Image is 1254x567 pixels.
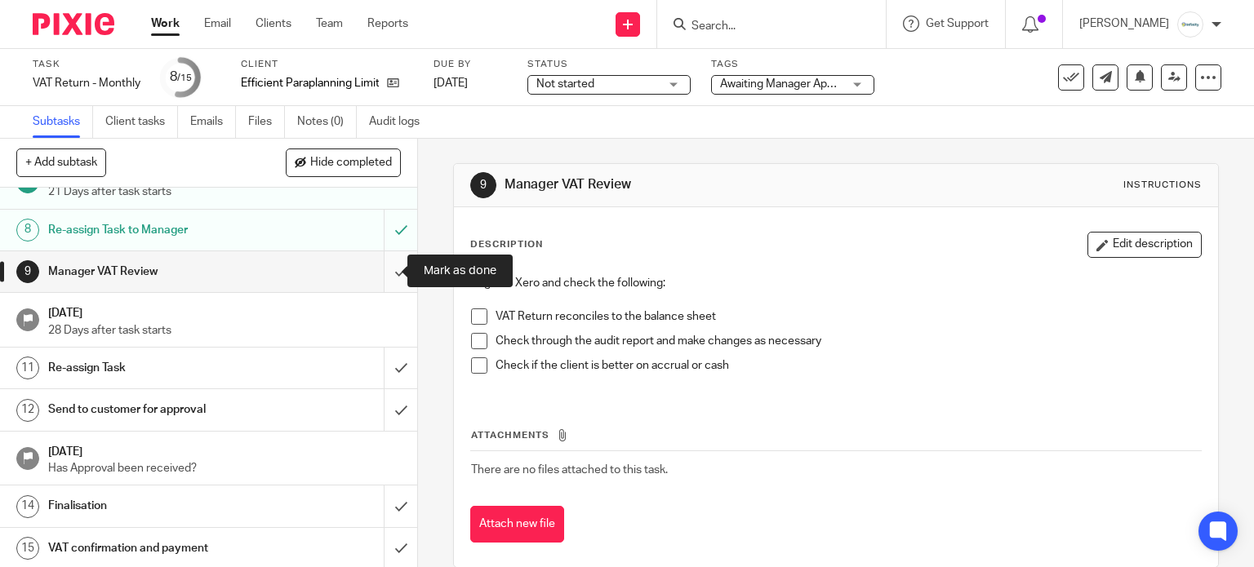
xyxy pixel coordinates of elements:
a: Team [316,16,343,32]
label: Due by [434,58,507,71]
button: + Add subtask [16,148,106,176]
h1: [DATE] [48,301,401,321]
h1: Re-assign Task [48,356,261,380]
span: There are no files attached to this task. [471,464,668,476]
p: Check if the client is better on accrual or cash [496,357,1202,374]
label: Tags [711,58,874,71]
a: Notes (0) [297,106,357,138]
a: Reports [367,16,408,32]
a: Clients [256,16,291,32]
div: 8 [170,68,192,86]
input: Search [690,20,837,34]
span: [DATE] [434,78,468,89]
p: Check through the audit report and make changes as necessary [496,333,1202,349]
label: Client [241,58,413,71]
p: Login to Xero and check the following: [471,275,1202,291]
a: Emails [190,106,236,138]
div: 12 [16,399,39,422]
div: 14 [16,495,39,518]
a: Work [151,16,180,32]
button: Edit description [1087,232,1202,258]
h1: Send to customer for approval [48,397,261,422]
p: 28 Days after task starts [48,322,401,339]
div: 9 [16,260,39,283]
img: Pixie [33,13,114,35]
p: Efficient Paraplanning Limited [241,75,379,91]
span: Attachments [471,431,549,440]
a: Email [204,16,231,32]
p: [PERSON_NAME] [1079,16,1169,32]
h1: VAT confirmation and payment [48,536,261,560]
label: Status [527,58,691,71]
span: Get Support [926,18,989,29]
span: Not started [536,78,594,90]
a: Audit logs [369,106,432,138]
p: Has Approval been received? [48,460,401,476]
button: Attach new file [470,506,564,543]
button: Hide completed [286,148,401,176]
h1: Re-assign Task to Manager [48,218,261,242]
h1: Manager VAT Review [48,259,261,284]
div: 8 [16,219,39,241]
h1: [DATE] [48,440,401,460]
div: 15 [16,537,39,560]
p: VAT Return reconciles to the balance sheet [496,308,1202,325]
label: Task [33,58,140,71]
span: Awaiting Manager Approval [720,78,858,90]
p: Description [470,238,543,251]
h1: Manager VAT Review [505,176,870,193]
div: 11 [16,357,39,379]
small: /15 [177,73,192,82]
div: Instructions [1123,179,1202,192]
a: Files [248,106,285,138]
img: Infinity%20Logo%20with%20Whitespace%20.png [1177,11,1203,38]
a: Subtasks [33,106,93,138]
div: VAT Return - Monthly [33,75,140,91]
span: Hide completed [310,157,392,170]
h1: Finalisation [48,494,261,518]
div: 9 [470,172,496,198]
p: 21 Days after task starts [48,184,401,200]
a: Client tasks [105,106,178,138]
